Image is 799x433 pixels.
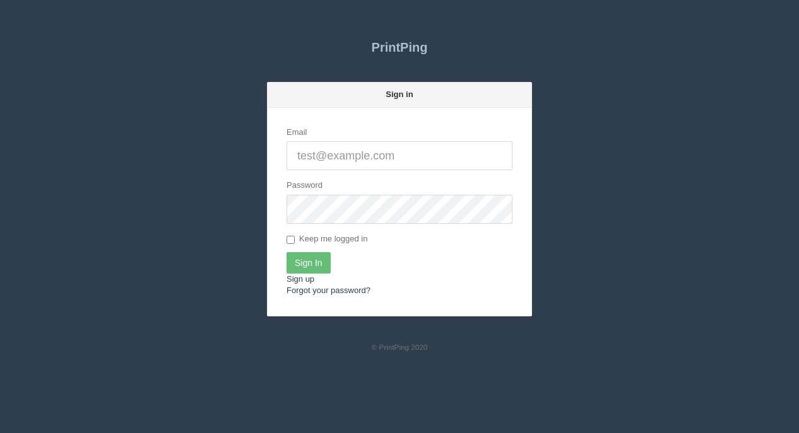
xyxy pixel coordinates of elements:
[287,252,331,274] input: Sign In
[287,180,323,192] label: Password
[287,236,295,244] input: Keep me logged in
[287,286,370,295] a: Forgot your password?
[287,141,512,170] input: test@example.com
[287,127,307,139] label: Email
[287,274,314,284] a: Sign up
[372,343,428,351] small: © PrintPing 2020
[287,233,367,246] label: Keep me logged in
[386,89,413,99] strong: Sign in
[267,32,532,63] a: PrintPing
